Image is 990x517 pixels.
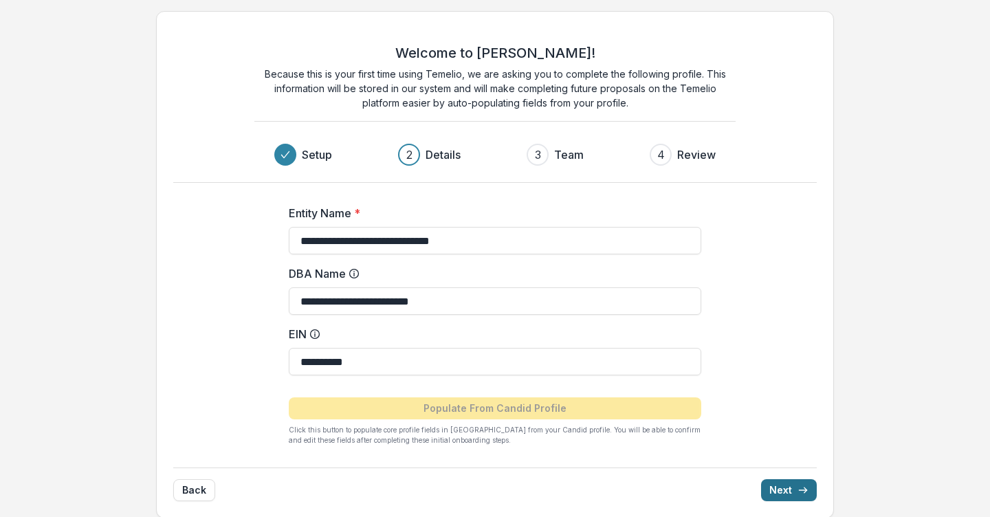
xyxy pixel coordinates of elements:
[554,146,584,163] h3: Team
[289,265,693,282] label: DBA Name
[289,205,693,221] label: Entity Name
[426,146,461,163] h3: Details
[274,144,716,166] div: Progress
[289,397,701,419] button: Populate From Candid Profile
[395,45,595,61] h2: Welcome to [PERSON_NAME]!
[677,146,716,163] h3: Review
[289,326,693,342] label: EIN
[289,425,701,445] p: Click this button to populate core profile fields in [GEOGRAPHIC_DATA] from your Candid profile. ...
[406,146,412,163] div: 2
[302,146,332,163] h3: Setup
[535,146,541,163] div: 3
[657,146,665,163] div: 4
[173,479,215,501] button: Back
[761,479,817,501] button: Next
[254,67,736,110] p: Because this is your first time using Temelio, we are asking you to complete the following profil...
